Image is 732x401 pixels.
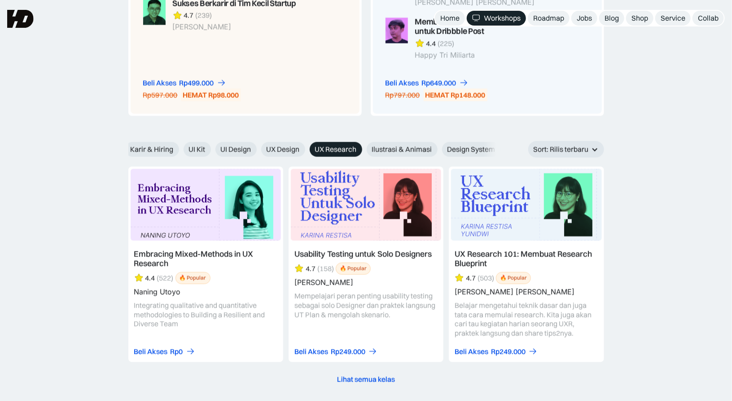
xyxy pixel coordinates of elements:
div: 4.4 [426,39,436,48]
div: Lihat semua kelas [337,375,395,384]
div: Blog [605,13,619,23]
span: Ilustrasi & Animasi [372,144,432,154]
a: Shop [626,11,653,26]
div: HEMAT Rp98.000 [183,90,239,100]
a: Roadmap [528,11,570,26]
a: Collab [693,11,724,26]
div: [PERSON_NAME] [173,22,296,31]
div: Sort: Rilis terbaru [534,144,589,154]
div: (239) [196,10,212,20]
div: Workshops [484,13,521,23]
div: HEMAT Rp148.000 [425,90,486,100]
a: Workshops [467,11,526,26]
span: UI Design [221,144,251,154]
div: Happy Tri Miliarta [415,51,540,59]
div: Rp249.000 [331,347,365,356]
div: Beli Akses [455,347,488,356]
a: Beli AksesRp0 [134,347,195,356]
span: Karir & Hiring [131,144,174,154]
a: Membuat UI Micro Interaction untuk Dribbble Post4.4(225)Happy Tri Miliarta [386,17,540,59]
span: UX Design [267,144,300,154]
div: Shop [631,13,648,23]
span: UI Kit [189,144,206,154]
span: UX Research [315,144,357,154]
div: (225) [438,39,455,48]
div: Roadmap [533,13,564,23]
div: 4.7 [184,10,194,20]
form: Email Form [128,142,501,157]
div: Sort: Rilis terbaru [528,141,604,157]
div: Beli Akses [134,347,168,356]
a: Service [655,11,691,26]
div: Rp649.000 [422,78,456,87]
div: Rp797.000 [386,90,420,100]
div: Collab [698,13,719,23]
a: Beli AksesRp249.000 [294,347,377,356]
a: Blog [599,11,624,26]
div: Rp249.000 [491,347,526,356]
a: Beli AksesRp499.000 [143,78,226,87]
div: Service [661,13,685,23]
div: Membuat UI Micro Interaction untuk Dribbble Post [415,17,540,36]
div: Beli Akses [294,347,328,356]
div: Rp0 [171,347,183,356]
div: Beli Akses [143,78,177,87]
div: Jobs [577,13,592,23]
span: Design System [447,144,495,154]
div: Home [440,13,460,23]
a: Home [435,11,465,26]
div: Beli Akses [386,78,419,87]
a: Beli AksesRp249.000 [455,347,538,356]
a: Jobs [571,11,597,26]
div: Rp597.000 [143,90,178,100]
div: Rp499.000 [180,78,214,87]
a: Beli AksesRp649.000 [386,78,469,87]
